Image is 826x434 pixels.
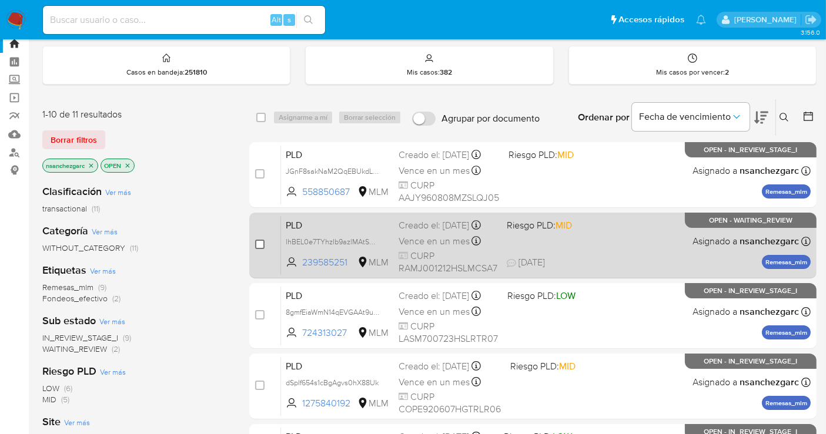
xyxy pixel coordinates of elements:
[618,14,684,26] span: Accesos rápidos
[734,14,801,25] p: nancy.sanchezgarcia@mercadolibre.com.mx
[272,14,281,25] span: Alt
[801,28,820,37] span: 3.156.0
[287,14,291,25] span: s
[696,15,706,25] a: Notificaciones
[43,12,325,28] input: Buscar usuario o caso...
[296,12,320,28] button: search-icon
[805,14,817,26] a: Salir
